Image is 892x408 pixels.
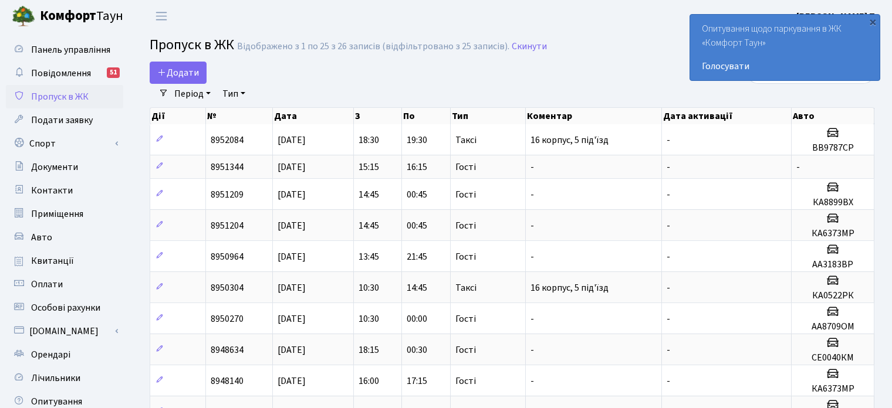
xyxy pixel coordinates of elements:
span: - [531,161,534,174]
div: 51 [107,67,120,78]
th: Дата активації [662,108,792,124]
a: Повідомлення51 [6,62,123,85]
span: - [531,250,534,263]
span: Авто [31,231,52,244]
a: Авто [6,226,123,249]
span: 10:30 [359,281,379,294]
span: Пропуск в ЖК [150,35,234,55]
span: 8948140 [211,375,244,387]
a: Спорт [6,132,123,155]
a: Контакти [6,179,123,202]
span: Приміщення [31,208,83,220]
a: Пропуск в ЖК [6,85,123,108]
div: × [867,16,879,28]
span: Оплати [31,278,63,291]
span: Квитанції [31,254,74,267]
span: 16:00 [359,375,379,387]
h5: СЕ0040КМ [796,352,869,363]
span: 15:15 [359,161,379,174]
span: Контакти [31,184,73,197]
a: Панель управління [6,38,123,62]
span: 8951344 [211,161,244,174]
span: Гості [455,252,476,261]
span: [DATE] [278,281,306,294]
img: logo.png [12,5,35,28]
span: 16 корпус, 5 під'їзд [531,281,609,294]
span: Додати [157,66,199,79]
button: Переключити навігацію [147,6,176,26]
span: 10:30 [359,312,379,325]
span: - [667,344,670,356]
span: [DATE] [278,312,306,325]
span: - [667,219,670,232]
th: Коментар [526,108,662,124]
a: Період [170,84,215,104]
span: - [531,312,534,325]
span: Опитування [31,395,82,408]
span: - [667,281,670,294]
span: 18:30 [359,134,379,147]
th: З [354,108,402,124]
a: Документи [6,155,123,179]
span: 13:45 [359,250,379,263]
span: Гості [455,190,476,199]
th: Дата [273,108,354,124]
h5: АА8709ОМ [796,321,869,332]
span: - [667,250,670,263]
a: Приміщення [6,202,123,226]
a: Лічильники [6,366,123,390]
span: - [531,188,534,201]
a: Орендарі [6,343,123,366]
span: 17:15 [407,375,427,387]
th: Авто [792,108,874,124]
span: 19:30 [407,134,427,147]
span: Повідомлення [31,67,91,80]
span: 14:45 [407,281,427,294]
h5: КА6373МР [796,383,869,395]
span: Орендарі [31,348,70,361]
a: [DOMAIN_NAME] [6,319,123,343]
span: Гості [455,314,476,324]
b: [PERSON_NAME] П. [796,10,878,23]
span: 00:45 [407,188,427,201]
h5: КА6373МР [796,228,869,239]
span: 8948634 [211,344,244,356]
span: Особові рахунки [31,301,100,314]
span: - [667,312,670,325]
span: Гості [455,345,476,355]
span: - [531,219,534,232]
span: - [796,161,800,174]
a: Оплати [6,273,123,296]
a: Подати заявку [6,108,123,132]
span: 21:45 [407,250,427,263]
span: 18:15 [359,344,379,356]
a: [PERSON_NAME] П. [796,9,878,23]
h5: КА0522РК [796,290,869,301]
span: 00:00 [407,312,427,325]
span: 16:15 [407,161,427,174]
span: Таксі [455,135,477,145]
div: Опитування щодо паркування в ЖК «Комфорт Таун» [690,15,880,80]
h5: АА3183ВР [796,259,869,270]
span: - [531,344,534,356]
span: - [667,134,670,147]
span: [DATE] [278,161,306,174]
span: 8951204 [211,219,244,232]
a: Тип [218,84,250,104]
span: Таксі [455,283,477,293]
span: - [667,161,670,174]
span: 8952084 [211,134,244,147]
a: Скинути [512,41,547,52]
span: 14:45 [359,219,379,232]
span: 8950964 [211,250,244,263]
span: 14:45 [359,188,379,201]
th: По [402,108,450,124]
span: 16 корпус, 5 під'їзд [531,134,609,147]
span: 8950270 [211,312,244,325]
span: [DATE] [278,250,306,263]
span: Документи [31,161,78,174]
div: Відображено з 1 по 25 з 26 записів (відфільтровано з 25 записів). [237,41,509,52]
span: Пропуск в ЖК [31,90,89,103]
a: Додати [150,62,207,84]
span: [DATE] [278,188,306,201]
